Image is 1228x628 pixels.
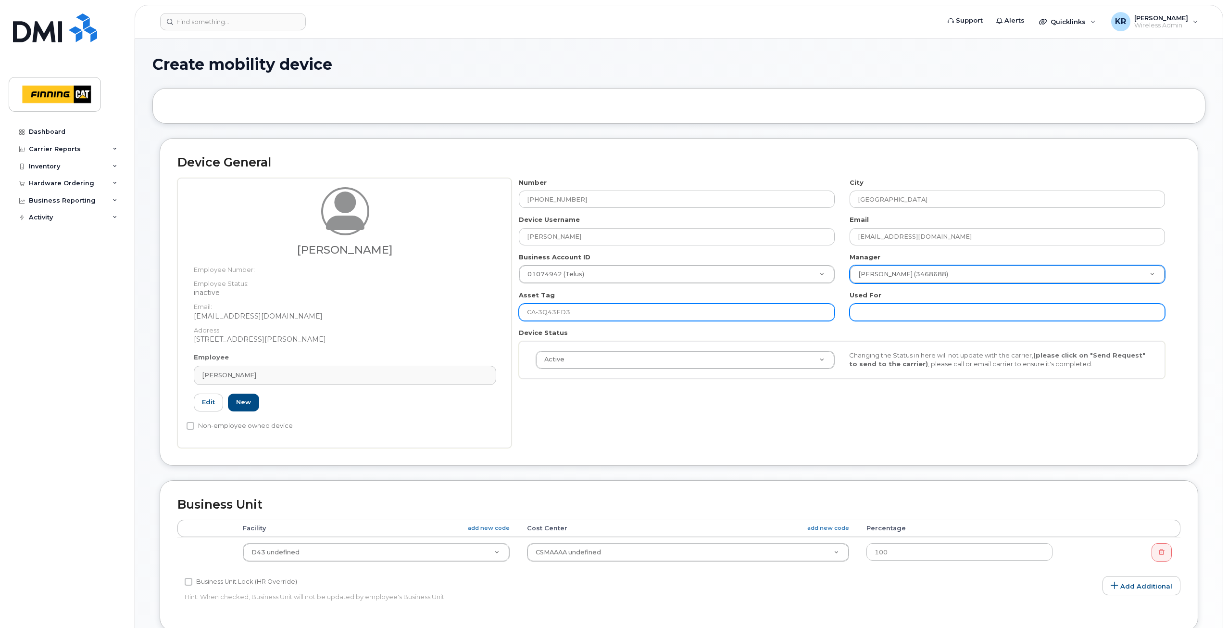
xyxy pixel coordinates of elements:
[850,215,869,224] label: Email
[850,266,1165,283] a: [PERSON_NAME] (3468688)
[850,253,880,262] label: Manager
[518,520,858,537] th: Cost Center
[234,520,518,537] th: Facility
[850,178,864,187] label: City
[152,56,1205,73] h1: Create mobility device
[527,544,849,561] a: CSMAAAA undefined
[194,353,229,362] label: Employee
[202,371,256,380] span: [PERSON_NAME]
[536,351,834,369] a: Active
[194,297,496,311] dt: Email:
[194,394,223,411] a: Edit
[1103,576,1180,595] a: Add Additional
[852,270,948,279] span: [PERSON_NAME] (3468688)
[194,311,496,321] dd: [EMAIL_ADDRESS][DOMAIN_NAME]
[194,260,496,274] dt: Employee Number:
[519,291,555,300] label: Asset Tag
[185,576,297,588] label: Business Unit Lock (HR Override)
[194,244,496,256] h3: [PERSON_NAME]
[251,549,300,556] span: D43 undefined
[185,592,839,602] p: Hint: When checked, Business Unit will not be updated by employee's Business Unit
[519,328,568,337] label: Device Status
[519,266,834,283] a: 01074942 (Telus)
[194,288,496,297] dd: inactive
[850,291,881,300] label: Used For
[519,178,547,187] label: Number
[522,270,584,279] span: 01074942 (Telus)
[228,394,259,411] a: New
[243,544,509,561] a: D43 undefined
[177,156,1180,169] h2: Device General
[468,524,510,532] a: add new code
[807,524,849,532] a: add new code
[194,334,496,344] dd: [STREET_ADDRESS][PERSON_NAME]
[536,549,601,556] span: CSMAAAA undefined
[194,366,496,385] a: [PERSON_NAME]
[194,274,496,288] dt: Employee Status:
[185,578,192,586] input: Business Unit Lock (HR Override)
[519,253,590,262] label: Business Account ID
[539,355,564,364] span: Active
[858,520,1061,537] th: Percentage
[177,498,1180,512] h2: Business Unit
[842,351,1155,369] div: Changing the Status in here will not update with the carrier, , please call or email carrier to e...
[1186,586,1221,621] iframe: Messenger Launcher
[519,215,580,224] label: Device Username
[187,422,194,430] input: Non-employee owned device
[194,321,496,335] dt: Address:
[187,420,293,432] label: Non-employee owned device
